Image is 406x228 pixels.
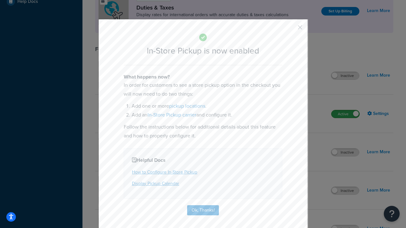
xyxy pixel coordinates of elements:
button: Ok, Thanks! [187,205,219,215]
li: Add one or more . [132,102,282,111]
a: Display Pickup Calendar [132,180,179,187]
a: How to Configure In-Store Pickup [132,169,197,175]
p: In order for customers to see a store pickup option in the checkout you will now need to do two t... [124,81,282,98]
li: Add an and configure it. [132,111,282,119]
a: pickup locations [169,102,205,110]
a: In-Store Pickup carrier [147,111,196,118]
p: Follow the instructions below for additional details about this feature and how to properly confi... [124,123,282,140]
h4: What happens now? [124,73,282,81]
h4: Helpful Docs [132,156,274,164]
h2: In-Store Pickup is now enabled [124,46,282,55]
